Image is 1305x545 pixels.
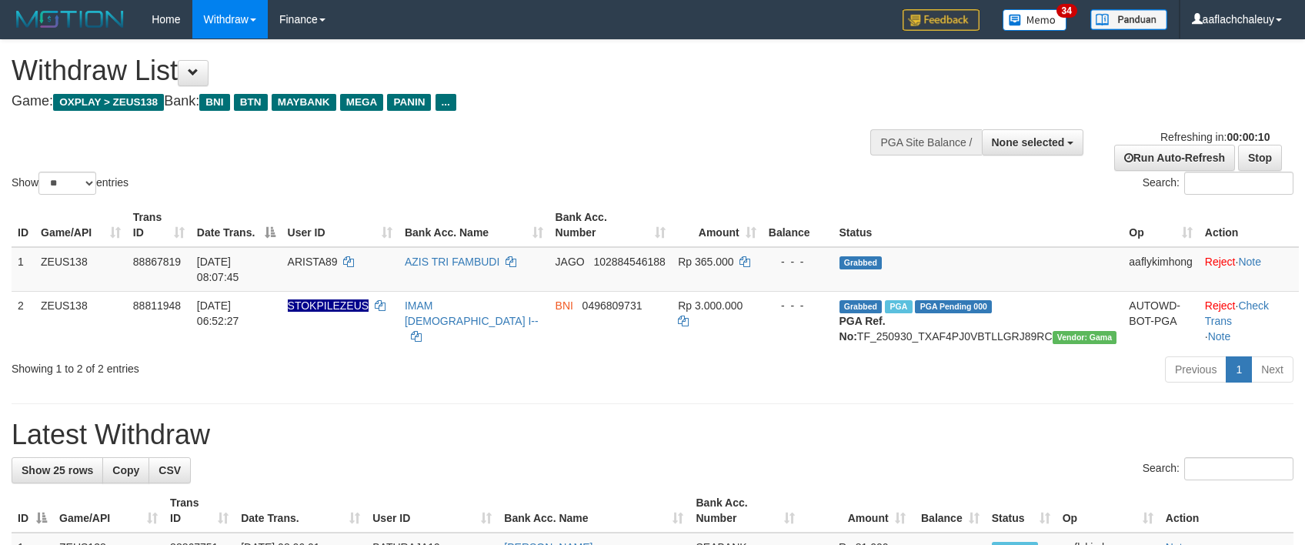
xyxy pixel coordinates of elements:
span: 88867819 [133,256,181,268]
th: User ID: activate to sort column ascending [366,489,498,533]
span: PGA Pending [915,300,992,313]
span: MEGA [340,94,384,111]
th: Action [1160,489,1293,533]
input: Search: [1184,172,1293,195]
a: AZIS TRI FAMBUDI [405,256,499,268]
a: Copy [102,457,149,483]
th: Amount: activate to sort column ascending [801,489,912,533]
h4: Game: Bank: [12,94,855,109]
a: Previous [1165,356,1227,383]
td: ZEUS138 [35,247,127,292]
th: Balance: activate to sort column ascending [912,489,986,533]
th: ID: activate to sort column descending [12,489,53,533]
a: Run Auto-Refresh [1114,145,1235,171]
th: Trans ID: activate to sort column ascending [164,489,235,533]
span: Vendor URL: https://trx31.1velocity.biz [1053,331,1117,344]
img: Button%20Memo.svg [1003,9,1067,31]
td: · [1199,247,1299,292]
th: Op: activate to sort column ascending [1123,203,1199,247]
img: Feedback.jpg [903,9,980,31]
span: BTN [234,94,268,111]
td: TF_250930_TXAF4PJ0VBTLLGRJ89RC [833,291,1123,350]
a: Stop [1238,145,1282,171]
th: Amount: activate to sort column ascending [672,203,762,247]
h1: Latest Withdraw [12,420,1293,450]
span: Nama rekening ada tanda titik/strip, harap diedit [288,299,369,312]
th: Balance [763,203,833,247]
img: MOTION_logo.png [12,8,128,31]
th: Trans ID: activate to sort column ascending [127,203,191,247]
span: Grabbed [839,300,883,313]
span: Copy 102884546188 to clipboard [593,256,665,268]
span: Rp 365.000 [678,256,733,268]
td: 1 [12,247,35,292]
td: AUTOWD-BOT-PGA [1123,291,1199,350]
a: Note [1238,256,1261,268]
span: PANIN [387,94,431,111]
span: ... [436,94,456,111]
img: panduan.png [1090,9,1167,30]
span: Show 25 rows [22,464,93,476]
div: PGA Site Balance / [870,129,981,155]
td: ZEUS138 [35,291,127,350]
span: MAYBANK [272,94,336,111]
h1: Withdraw List [12,55,855,86]
td: 2 [12,291,35,350]
button: None selected [982,129,1084,155]
td: · · [1199,291,1299,350]
th: Bank Acc. Number: activate to sort column ascending [549,203,673,247]
div: - - - [769,298,827,313]
strong: 00:00:10 [1227,131,1270,143]
span: 34 [1056,4,1077,18]
select: Showentries [38,172,96,195]
span: Copy 0496809731 to clipboard [582,299,642,312]
th: ID [12,203,35,247]
th: Game/API: activate to sort column ascending [35,203,127,247]
label: Search: [1143,172,1293,195]
div: Showing 1 to 2 of 2 entries [12,355,532,376]
span: Rp 3.000.000 [678,299,743,312]
a: Next [1251,356,1293,383]
b: PGA Ref. No: [839,315,886,343]
div: - - - [769,254,827,269]
th: User ID: activate to sort column ascending [282,203,399,247]
span: None selected [992,136,1065,149]
span: [DATE] 08:07:45 [197,256,239,283]
a: Show 25 rows [12,457,103,483]
a: Reject [1205,256,1236,268]
th: Status [833,203,1123,247]
th: Bank Acc. Name: activate to sort column ascending [399,203,549,247]
th: Bank Acc. Number: activate to sort column ascending [689,489,800,533]
span: BNI [556,299,573,312]
a: Check Trans [1205,299,1269,327]
a: Note [1208,330,1231,343]
a: CSV [149,457,191,483]
span: JAGO [556,256,585,268]
th: Bank Acc. Name: activate to sort column ascending [498,489,689,533]
label: Show entries [12,172,128,195]
th: Op: activate to sort column ascending [1056,489,1160,533]
label: Search: [1143,457,1293,480]
span: Refreshing in: [1160,131,1270,143]
td: aaflykimhong [1123,247,1199,292]
span: Grabbed [839,256,883,269]
th: Game/API: activate to sort column ascending [53,489,164,533]
th: Action [1199,203,1299,247]
span: CSV [159,464,181,476]
th: Date Trans.: activate to sort column descending [191,203,282,247]
span: 88811948 [133,299,181,312]
span: ARISTA89 [288,256,338,268]
th: Status: activate to sort column ascending [986,489,1056,533]
span: Marked by aafsreyleap [885,300,912,313]
span: OXPLAY > ZEUS138 [53,94,164,111]
input: Search: [1184,457,1293,480]
a: Reject [1205,299,1236,312]
span: [DATE] 06:52:27 [197,299,239,327]
th: Date Trans.: activate to sort column ascending [235,489,366,533]
a: IMAM [DEMOGRAPHIC_DATA] I-- [405,299,539,327]
span: Copy [112,464,139,476]
a: 1 [1226,356,1252,383]
span: BNI [199,94,229,111]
